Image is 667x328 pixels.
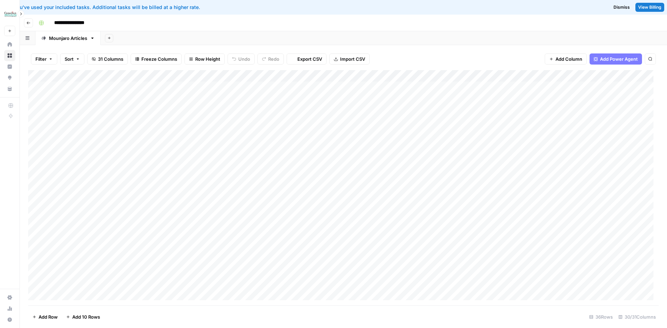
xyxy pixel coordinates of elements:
[28,311,62,322] button: Add Row
[4,292,15,303] a: Settings
[4,83,15,94] a: Your Data
[87,53,128,65] button: 31 Columns
[611,3,633,12] button: Dismiss
[238,56,250,62] span: Undo
[49,35,87,42] div: Mounjaro Articles
[4,6,15,23] button: Workspace: BCI
[545,53,587,65] button: Add Column
[586,311,616,322] div: 36 Rows
[268,56,279,62] span: Redo
[590,53,642,65] button: Add Power Agent
[60,53,84,65] button: Sort
[4,39,15,50] a: Home
[297,56,322,62] span: Export CSV
[638,4,661,10] span: View Billing
[614,4,630,10] span: Dismiss
[6,4,404,11] div: You've used your included tasks. Additional tasks will be billed at a higher rate.
[195,56,220,62] span: Row Height
[4,8,17,20] img: BCI Logo
[62,311,104,322] button: Add 10 Rows
[98,56,123,62] span: 31 Columns
[4,61,15,72] a: Insights
[4,72,15,83] a: Opportunities
[131,53,182,65] button: Freeze Columns
[184,53,225,65] button: Row Height
[600,56,638,62] span: Add Power Agent
[287,53,327,65] button: Export CSV
[31,53,57,65] button: Filter
[72,313,100,320] span: Add 10 Rows
[4,303,15,314] a: Usage
[35,56,47,62] span: Filter
[65,56,74,62] span: Sort
[4,50,15,61] a: Browse
[141,56,177,62] span: Freeze Columns
[329,53,370,65] button: Import CSV
[635,3,664,12] a: View Billing
[340,56,365,62] span: Import CSV
[555,56,582,62] span: Add Column
[228,53,255,65] button: Undo
[257,53,284,65] button: Redo
[616,311,659,322] div: 30/31 Columns
[39,313,58,320] span: Add Row
[4,314,15,325] button: Help + Support
[35,31,101,45] a: Mounjaro Articles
